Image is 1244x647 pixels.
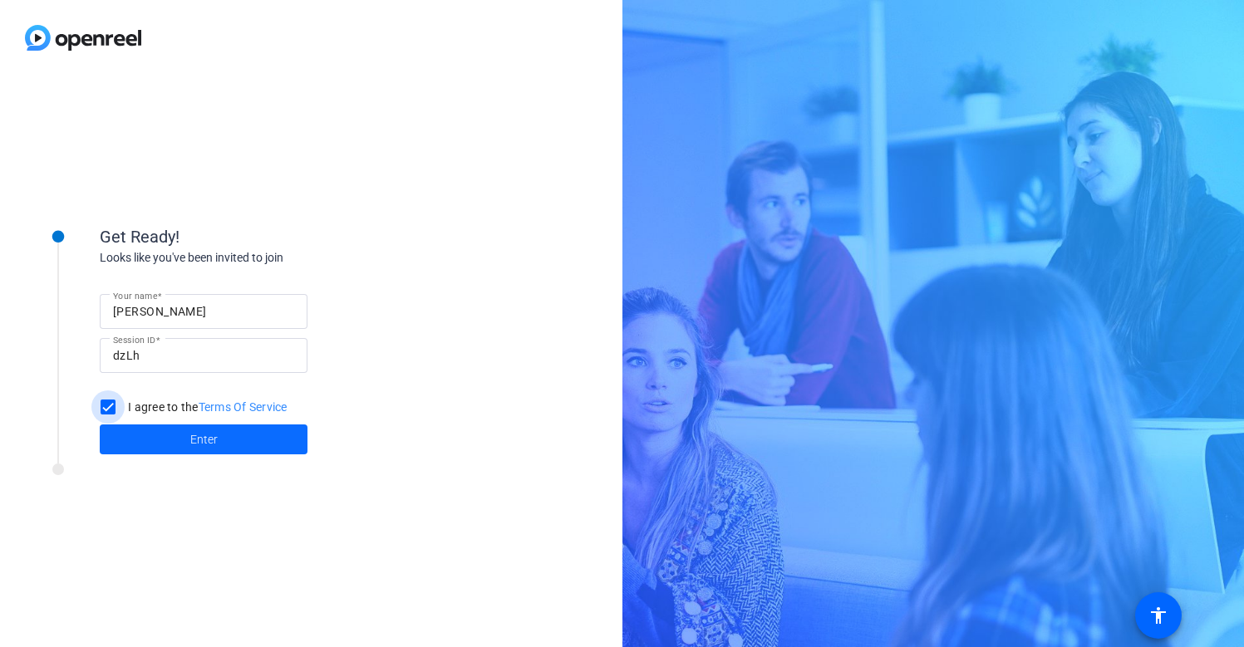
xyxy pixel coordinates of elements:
span: Enter [190,431,218,448]
mat-icon: accessibility [1148,605,1168,625]
mat-label: Session ID [113,335,155,345]
mat-label: Your name [113,291,157,301]
label: I agree to the [125,399,288,415]
a: Terms Of Service [199,400,288,414]
div: Get Ready! [100,224,432,249]
button: Enter [100,424,307,454]
div: Looks like you've been invited to join [100,249,432,267]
